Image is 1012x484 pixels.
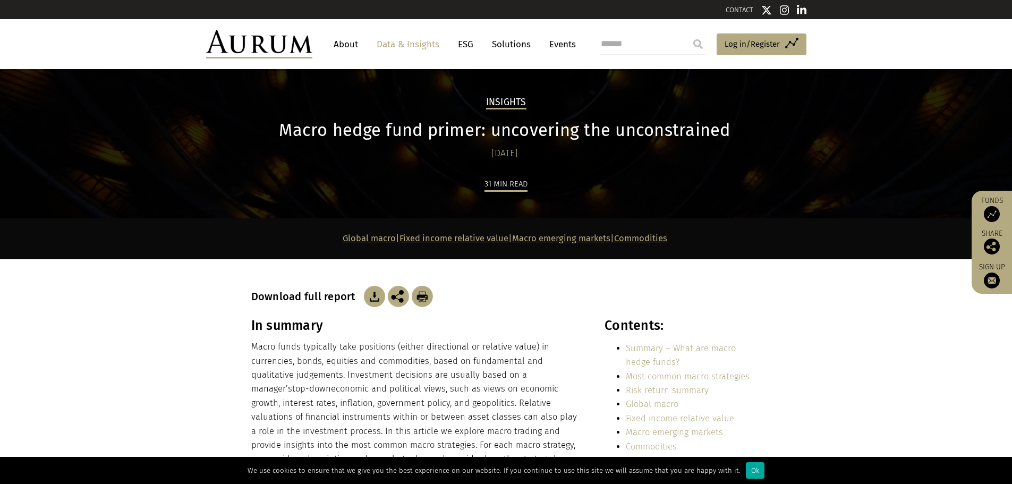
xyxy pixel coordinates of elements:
[251,318,582,334] h3: In summary
[453,35,479,54] a: ESG
[626,413,734,423] a: Fixed income relative value
[328,35,363,54] a: About
[512,233,610,243] a: Macro emerging markets
[343,233,396,243] a: Global macro
[206,30,312,58] img: Aurum
[292,384,331,394] span: top-down
[717,33,806,56] a: Log in/Register
[626,399,678,409] a: Global macro
[486,97,526,109] h2: Insights
[371,35,445,54] a: Data & Insights
[977,230,1007,254] div: Share
[251,146,759,161] div: [DATE]
[399,233,508,243] a: Fixed income relative value
[746,462,764,479] div: Ok
[484,177,528,192] div: 31 min read
[977,196,1007,222] a: Funds
[412,286,433,307] img: Download Article
[343,233,667,243] strong: | | |
[984,273,1000,288] img: Sign up to our newsletter
[626,427,723,437] a: Macro emerging markets
[797,5,806,15] img: Linkedin icon
[388,286,409,307] img: Share this post
[761,5,772,15] img: Twitter icon
[977,262,1007,288] a: Sign up
[487,35,536,54] a: Solutions
[364,286,385,307] img: Download Article
[626,385,709,395] a: Risk return summary
[780,5,789,15] img: Instagram icon
[726,6,753,14] a: CONTACT
[626,441,677,452] a: Commodities
[251,290,361,303] h3: Download full report
[725,38,780,50] span: Log in/Register
[687,33,709,55] input: Submit
[626,343,736,367] a: Summary – What are macro hedge funds?
[605,318,758,334] h3: Contents:
[544,35,576,54] a: Events
[626,371,750,381] a: Most common macro strategies
[984,206,1000,222] img: Access Funds
[614,233,667,243] a: Commodities
[251,120,759,141] h1: Macro hedge fund primer: uncovering the unconstrained
[251,340,582,480] p: Macro funds typically take positions (either directional or relative value) in currencies, bonds,...
[984,239,1000,254] img: Share this post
